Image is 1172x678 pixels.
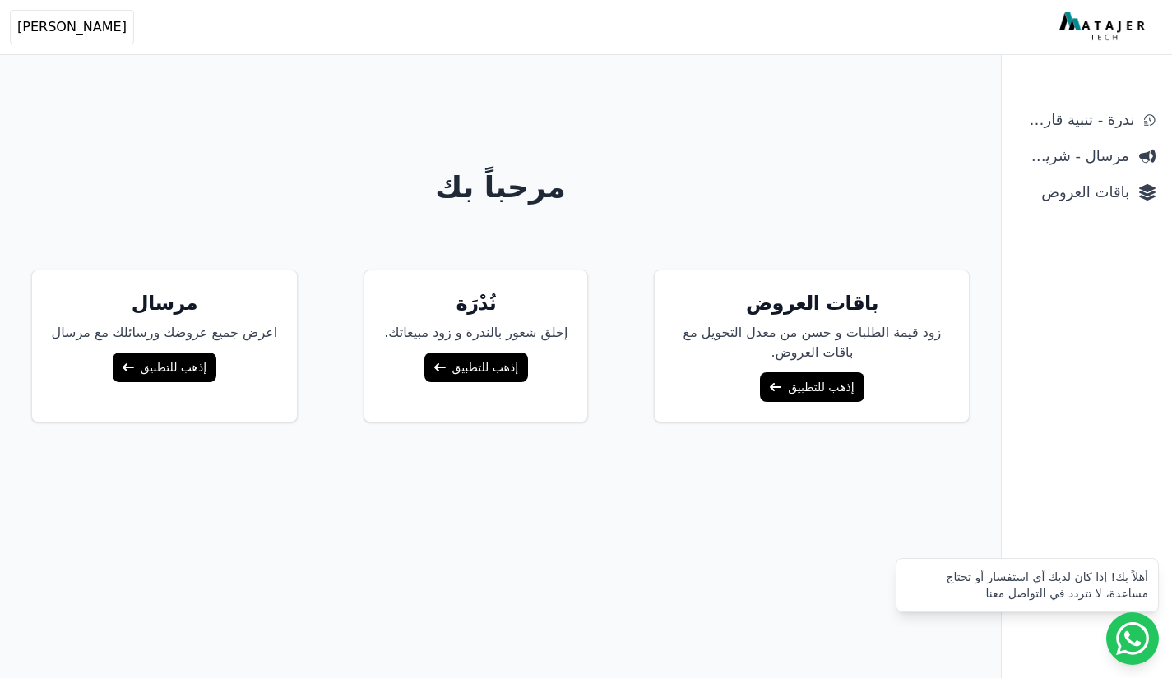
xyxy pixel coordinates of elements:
h5: نُدْرَة [384,290,567,316]
h5: مرسال [52,290,278,316]
span: باقات العروض [1018,181,1129,204]
p: زود قيمة الطلبات و حسن من معدل التحويل مغ باقات العروض. [674,323,949,362]
button: [PERSON_NAME] [10,10,134,44]
h5: باقات العروض [674,290,949,316]
span: مرسال - شريط دعاية [1018,145,1129,168]
a: إذهب للتطبيق [113,353,216,382]
a: إذهب للتطبيق [760,372,864,402]
a: إذهب للتطبيق [424,353,528,382]
div: أهلاً بك! إذا كان لديك أي استفسار أو تحتاج مساعدة، لا تتردد في التواصل معنا [906,569,1148,602]
p: اعرض جميع عروضك ورسائلك مع مرسال [52,323,278,343]
span: [PERSON_NAME] [17,17,127,37]
img: MatajerTech Logo [1059,12,1149,42]
p: إخلق شعور بالندرة و زود مبيعاتك. [384,323,567,343]
span: ندرة - تنبية قارب علي النفاذ [1018,108,1134,131]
